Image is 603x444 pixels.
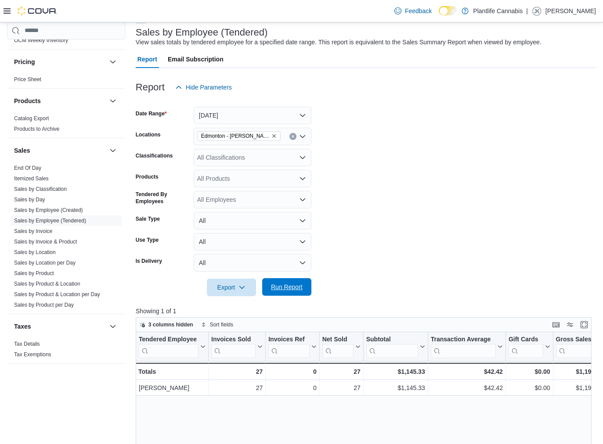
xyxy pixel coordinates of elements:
button: Taxes [14,322,106,331]
div: Invoices Sold [211,335,256,358]
a: Sales by Product & Location [14,281,80,287]
div: 27 [211,383,263,393]
label: Is Delivery [136,258,162,265]
div: Pricing [7,74,125,88]
button: Open list of options [299,175,306,182]
button: 3 columns hidden [136,319,197,330]
button: Tendered Employee [139,335,206,358]
a: Sales by Classification [14,186,67,192]
span: End Of Day [14,165,41,172]
span: Hide Parameters [186,83,232,92]
div: Subtotal [366,335,418,344]
label: Date Range [136,110,167,117]
label: Locations [136,131,161,138]
span: Email Subscription [168,50,224,68]
button: Open list of options [299,133,306,140]
a: Itemized Sales [14,175,49,182]
img: Cova [18,7,57,15]
button: Enter fullscreen [579,319,589,330]
p: Showing 1 of 1 [136,307,596,315]
h3: Sales by Employee (Tendered) [136,27,268,38]
h3: Pricing [14,57,35,66]
div: 0 [268,366,316,377]
div: Sales [7,163,125,314]
div: 27 [322,366,360,377]
button: Clear input [289,133,296,140]
a: Tax Exemptions [14,351,51,358]
a: Sales by Product per Day [14,302,74,308]
span: Itemized Sales [14,175,49,182]
div: Invoices Ref [268,335,309,358]
div: [PERSON_NAME] [139,383,206,393]
span: Dark Mode [439,15,439,16]
div: View sales totals by tendered employee for a specified date range. This report is equivalent to t... [136,38,542,47]
a: Sales by Invoice & Product [14,239,77,245]
a: Feedback [391,2,435,20]
a: Sales by Employee (Tendered) [14,218,86,224]
a: OCM Weekly Inventory [14,37,68,43]
span: Tax Exemptions [14,351,51,358]
button: Export [207,279,256,296]
span: Sales by Product per Day [14,301,74,308]
a: Sales by Product [14,270,54,276]
div: 0 [268,383,316,393]
span: Sales by Employee (Created) [14,207,83,214]
p: [PERSON_NAME] [545,6,596,16]
span: Sales by Invoice [14,228,52,235]
div: Totals [138,366,206,377]
div: $1,192.33 [556,366,603,377]
div: Net Sold [322,335,353,358]
span: Sales by Product & Location [14,280,80,287]
button: Transaction Average [430,335,502,358]
h3: Sales [14,146,30,155]
label: Tendered By Employees [136,191,190,205]
label: Products [136,173,159,180]
button: Taxes [108,321,118,332]
div: Transaction Average [430,335,495,344]
span: Edmonton - [PERSON_NAME] [201,132,270,140]
a: Tax Details [14,341,40,347]
div: $42.42 [431,383,503,393]
span: Sales by Location [14,249,56,256]
button: Net Sold [322,335,360,358]
span: Edmonton - Hollick Kenyon [197,131,281,141]
div: Gross Sales [556,335,596,358]
button: Remove Edmonton - Hollick Kenyon from selection in this group [271,133,277,139]
span: Sort fields [210,321,233,328]
label: Use Type [136,236,159,243]
a: End Of Day [14,165,41,171]
button: Sort fields [198,319,237,330]
button: Subtotal [366,335,425,358]
button: Pricing [14,57,106,66]
div: Invoices Ref [268,335,309,344]
a: Sales by Employee (Created) [14,207,83,213]
label: Sale Type [136,215,160,222]
span: Tax Details [14,340,40,347]
div: $1,145.33 [366,366,425,377]
div: Invoices Sold [211,335,256,344]
span: Feedback [405,7,432,15]
span: Sales by Product & Location per Day [14,291,100,298]
span: Export [212,279,251,296]
a: Sales by Invoice [14,228,52,234]
div: 27 [211,366,263,377]
button: All [194,254,311,272]
button: Gift Cards [509,335,550,358]
span: Products to Archive [14,125,59,132]
button: Open list of options [299,154,306,161]
div: Gift Cards [509,335,543,344]
a: Price Sheet [14,76,41,82]
span: 3 columns hidden [148,321,193,328]
button: All [194,233,311,251]
div: 27 [322,383,361,393]
button: Run Report [262,278,311,296]
input: Dark Mode [439,6,457,15]
h3: Products [14,97,41,105]
span: Catalog Export [14,115,49,122]
div: $0.00 [509,366,550,377]
button: Sales [14,146,106,155]
button: Pricing [108,57,118,67]
span: Sales by Product [14,270,54,277]
span: Sales by Employee (Tendered) [14,217,86,224]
